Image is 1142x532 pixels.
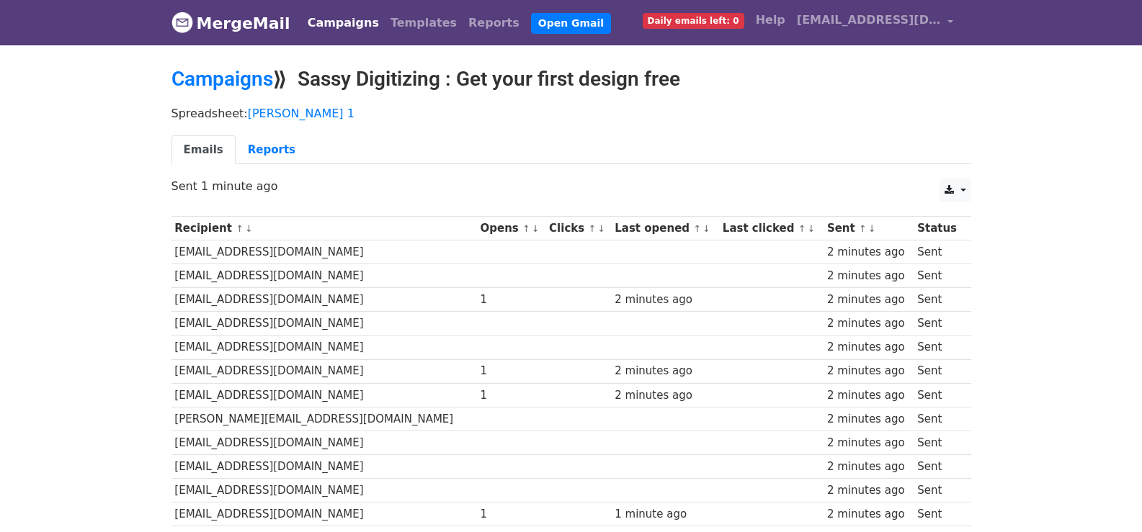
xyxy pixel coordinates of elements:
div: 2 minutes ago [827,292,911,308]
td: [EMAIL_ADDRESS][DOMAIN_NAME] [171,430,477,454]
a: ↑ [236,223,244,234]
td: [EMAIL_ADDRESS][DOMAIN_NAME] [171,359,477,383]
a: Templates [385,9,463,37]
div: 1 [480,363,542,379]
p: Sent 1 minute ago [171,179,971,194]
td: [PERSON_NAME][EMAIL_ADDRESS][DOMAIN_NAME] [171,407,477,430]
div: 2 minutes ago [615,387,715,404]
div: 2 minutes ago [827,435,911,451]
div: 2 minutes ago [827,387,911,404]
h2: ⟫ Sassy Digitizing : Get your first design free [171,67,971,91]
a: Campaigns [302,9,385,37]
td: Sent [914,455,963,479]
a: ↑ [798,223,806,234]
div: 2 minutes ago [827,244,911,261]
div: 2 minutes ago [827,268,911,284]
a: ↑ [522,223,530,234]
div: 2 minutes ago [827,411,911,428]
a: Open Gmail [531,13,611,34]
div: 1 [480,506,542,523]
td: [EMAIL_ADDRESS][DOMAIN_NAME] [171,335,477,359]
td: [EMAIL_ADDRESS][DOMAIN_NAME] [171,479,477,502]
td: Sent [914,479,963,502]
td: Sent [914,383,963,407]
td: [EMAIL_ADDRESS][DOMAIN_NAME] [171,455,477,479]
a: MergeMail [171,8,290,38]
th: Opens [477,217,546,240]
a: Emails [171,135,236,165]
a: Daily emails left: 0 [637,6,750,35]
div: 2 minutes ago [827,459,911,475]
td: [EMAIL_ADDRESS][DOMAIN_NAME] [171,312,477,335]
th: Sent [824,217,914,240]
a: ↓ [597,223,605,234]
a: ↓ [868,223,876,234]
td: Sent [914,502,963,526]
a: Help [750,6,791,35]
a: ↓ [245,223,253,234]
a: ↑ [588,223,596,234]
td: Sent [914,312,963,335]
th: Status [914,217,963,240]
div: 2 minutes ago [827,482,911,499]
div: 2 minutes ago [827,339,911,356]
div: 1 [480,292,542,308]
th: Clicks [545,217,611,240]
a: ↓ [702,223,710,234]
div: 2 minutes ago [615,292,715,308]
td: Sent [914,335,963,359]
div: 1 [480,387,542,404]
a: Reports [463,9,525,37]
a: Reports [236,135,308,165]
a: ↑ [693,223,701,234]
a: ↑ [859,223,867,234]
a: Campaigns [171,67,273,91]
a: ↓ [807,223,815,234]
td: [EMAIL_ADDRESS][DOMAIN_NAME] [171,502,477,526]
td: Sent [914,359,963,383]
td: Sent [914,264,963,288]
td: [EMAIL_ADDRESS][DOMAIN_NAME] [171,383,477,407]
img: MergeMail logo [171,12,193,33]
th: Last opened [611,217,719,240]
span: [EMAIL_ADDRESS][DOMAIN_NAME] [797,12,941,29]
td: [EMAIL_ADDRESS][DOMAIN_NAME] [171,288,477,312]
th: Recipient [171,217,477,240]
td: [EMAIL_ADDRESS][DOMAIN_NAME] [171,264,477,288]
p: Spreadsheet: [171,106,971,121]
a: [PERSON_NAME] 1 [248,107,354,120]
a: ↓ [532,223,540,234]
div: 2 minutes ago [615,363,715,379]
td: Sent [914,430,963,454]
th: Last clicked [719,217,824,240]
div: 2 minutes ago [827,315,911,332]
td: Sent [914,240,963,264]
td: Sent [914,288,963,312]
span: Daily emails left: 0 [643,13,744,29]
div: 2 minutes ago [827,363,911,379]
td: Sent [914,407,963,430]
td: [EMAIL_ADDRESS][DOMAIN_NAME] [171,240,477,264]
a: [EMAIL_ADDRESS][DOMAIN_NAME] [791,6,960,40]
div: 1 minute ago [615,506,715,523]
div: 2 minutes ago [827,506,911,523]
